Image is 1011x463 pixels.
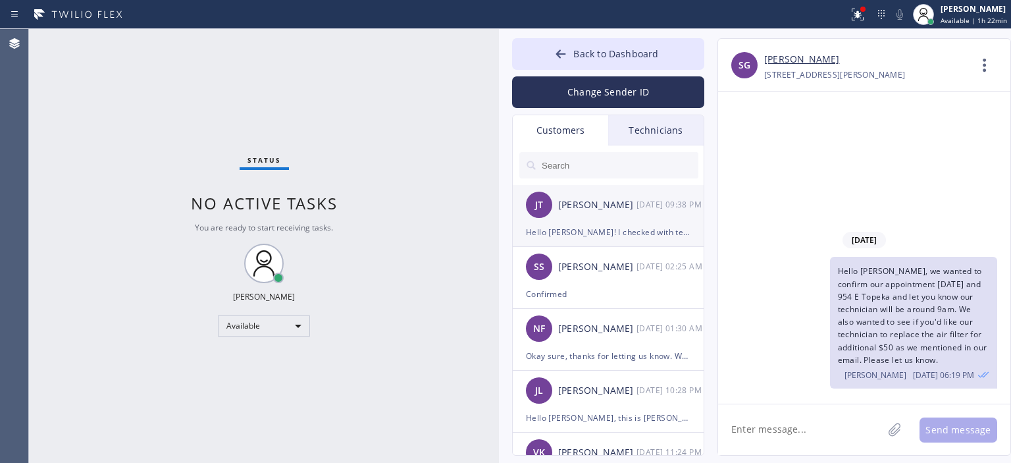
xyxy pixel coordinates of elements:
div: 09/15/2025 9:28 AM [636,383,705,398]
div: 09/17/2025 9:38 AM [636,197,705,212]
div: [PERSON_NAME] [558,445,636,460]
div: [PERSON_NAME] [233,291,295,302]
div: [PERSON_NAME] [558,259,636,275]
span: NF [533,321,545,337]
span: Back to Dashboard [573,47,658,60]
div: Hello [PERSON_NAME]! I checked with technician, he said vent will be positioned below the water h... [526,225,690,240]
button: Change Sender ID [512,76,704,108]
span: Available | 1h 22min [941,16,1007,25]
span: No active tasks [191,192,338,214]
span: SS [534,259,544,275]
span: JL [535,383,543,398]
div: Technicians [608,115,704,146]
span: VK [533,445,545,460]
div: 09/12/2025 9:24 AM [636,445,705,460]
button: Back to Dashboard [512,38,704,70]
div: [PERSON_NAME] [558,198,636,213]
span: [DATE] [842,232,886,248]
div: [STREET_ADDRESS][PERSON_NAME] [764,67,906,82]
span: Hello [PERSON_NAME], we wanted to confirm our appointment [DATE] and 954 E Topeka and let you kno... [838,265,987,365]
a: [PERSON_NAME] [764,52,839,67]
div: [PERSON_NAME] [941,3,1007,14]
div: 09/16/2025 9:25 AM [636,259,705,274]
div: 09/03/2025 9:19 AM [830,257,997,389]
input: Search [540,152,698,178]
div: 09/16/2025 9:30 AM [636,321,705,336]
div: Okay sure, thanks for letting us know. We'll be here to help. [526,348,690,364]
span: JT [535,198,543,213]
span: SG [739,58,750,73]
div: [PERSON_NAME] [558,321,636,337]
span: [DATE] 06:19 PM [913,369,974,381]
div: [PERSON_NAME] [558,383,636,398]
button: Send message [920,418,997,443]
button: Mute [891,5,909,24]
div: Available [218,315,310,337]
span: [PERSON_NAME] [844,369,906,381]
span: You are ready to start receiving tasks. [195,222,333,233]
div: Customers [513,115,608,146]
div: Hello [PERSON_NAME], this is [PERSON_NAME] from Air Ducts Cleaning. We wanted to confirm your app... [526,410,690,425]
div: Confirmed [526,286,690,302]
span: Status [247,155,281,165]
